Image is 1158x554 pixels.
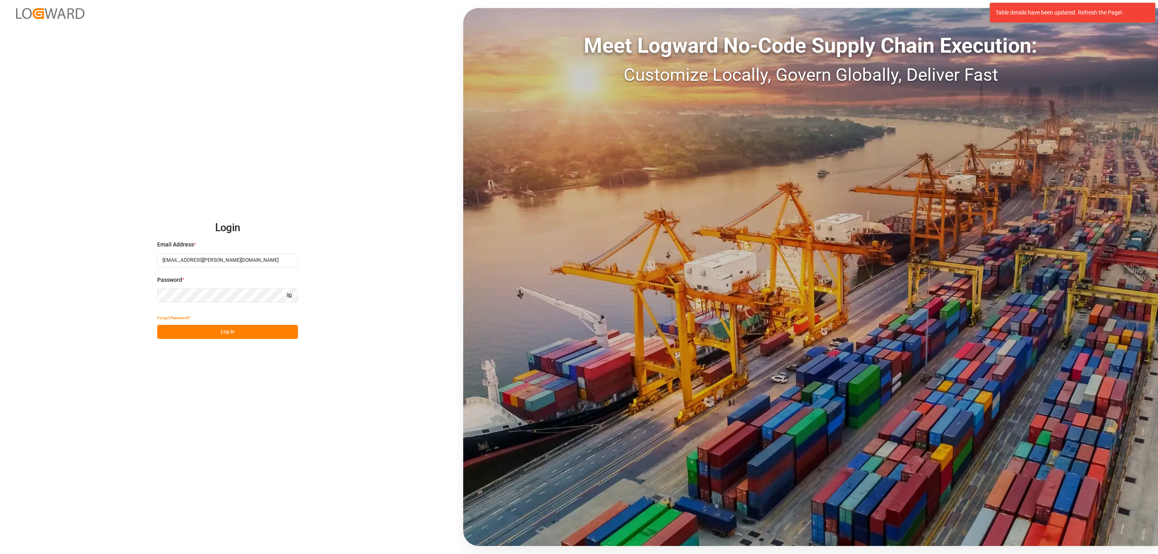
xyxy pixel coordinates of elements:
[16,8,84,19] img: Logward_new_orange.png
[157,253,298,267] input: Enter your email
[996,8,1144,17] div: Table details have been updated. Refresh the Page!.
[157,215,298,241] h2: Login
[463,30,1158,62] div: Meet Logward No-Code Supply Chain Execution:
[157,276,182,284] span: Password
[157,311,190,325] button: Forgot Password?
[463,62,1158,88] div: Customize Locally, Govern Globally, Deliver Fast
[157,240,194,249] span: Email Address
[157,325,298,339] button: Log In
